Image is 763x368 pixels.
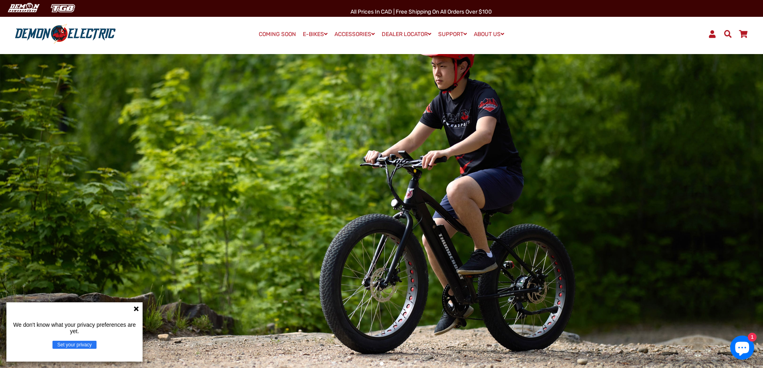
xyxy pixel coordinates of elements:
[350,8,492,15] span: All Prices in CAD | Free shipping on all orders over $100
[12,24,119,44] img: Demon Electric logo
[435,28,470,40] a: SUPPORT
[46,2,79,15] img: TGB Canada
[388,362,392,366] button: 3 of 3
[300,28,330,40] a: E-BIKES
[10,322,139,334] p: We don't know what your privacy preferences are yet.
[256,29,299,40] a: COMING SOON
[4,2,42,15] img: Demon Electric
[52,341,97,349] button: Set your privacy
[332,28,378,40] a: ACCESSORIES
[379,28,434,40] a: DEALER LOCATOR
[372,362,376,366] button: 1 of 3
[728,336,757,362] inbox-online-store-chat: Shopify online store chat
[471,28,507,40] a: ABOUT US
[380,362,384,366] button: 2 of 3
